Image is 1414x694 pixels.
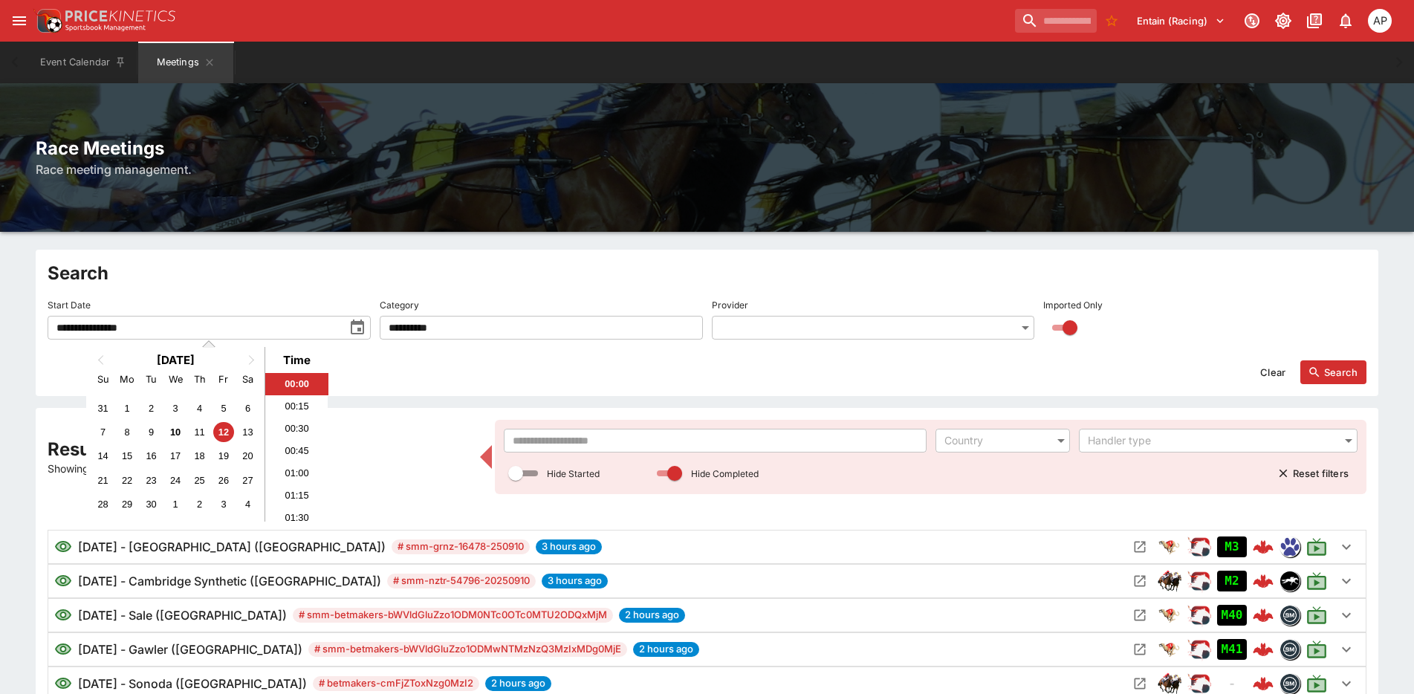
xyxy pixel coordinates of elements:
li: 01:30 [265,507,328,529]
div: greyhound_racing [1158,603,1181,627]
p: Hide Completed [691,467,759,480]
svg: Live [1306,673,1327,694]
div: ParallelRacing Handler [1187,569,1211,593]
h2: Race Meetings [36,137,1378,160]
p: Start Date [48,299,91,311]
div: Choose Monday, September 8th, 2025 [117,422,137,442]
div: Allan Pollitt [1368,9,1392,33]
div: greyhound_racing [1158,638,1181,661]
h6: [DATE] - Cambridge Synthetic ([GEOGRAPHIC_DATA]) [78,572,381,590]
img: greyhound_racing.png [1158,535,1181,559]
button: Toggle light/dark mode [1270,7,1297,34]
button: Allan Pollitt [1363,4,1396,37]
h2: Results [48,438,471,461]
h6: Race meeting management. [36,160,1378,178]
div: Time [269,353,324,367]
img: grnz.png [1280,537,1300,557]
div: Imported to Jetbet as OPEN [1217,571,1247,591]
button: Meetings [138,42,233,83]
button: Open Meeting [1128,638,1152,661]
div: Choose Sunday, September 7th, 2025 [93,422,113,442]
div: Choose Sunday, September 28th, 2025 [93,494,113,514]
span: # smm-betmakers-bWVldGluZzo1ODM0NTc0OTc0MTU2ODQxMjM [293,608,613,623]
div: Tuesday [141,369,161,389]
div: Month September, 2025 [91,396,259,516]
img: logo-cerberus--red.svg [1253,639,1274,660]
div: Imported to Jetbet as OPEN [1217,639,1247,660]
div: Choose Sunday, September 14th, 2025 [93,446,113,466]
div: betmakers [1280,605,1300,626]
div: Choose Sunday, September 21st, 2025 [93,470,113,490]
div: Choose Wednesday, September 17th, 2025 [165,446,185,466]
svg: Live [1306,639,1327,660]
h2: [DATE] [86,353,265,367]
div: Handler type [1088,433,1334,448]
span: # betmakers-cmFjZToxNzg0MzI2 [313,676,479,691]
li: 00:15 [265,395,328,418]
svg: Visible [54,606,72,624]
div: grnz [1280,536,1300,557]
button: Event Calendar [31,42,135,83]
div: Choose Monday, September 22nd, 2025 [117,470,137,490]
span: # smm-grnz-16478-250910 [392,539,530,554]
svg: Visible [54,572,72,590]
div: Choose Thursday, September 4th, 2025 [189,398,210,418]
h2: Search [48,262,1366,285]
li: 00:00 [265,373,328,395]
li: 01:00 [265,462,328,484]
div: Choose Tuesday, September 2nd, 2025 [141,398,161,418]
div: Choose Wednesday, September 24th, 2025 [165,470,185,490]
p: Provider [712,299,748,311]
img: nztr.png [1280,571,1300,591]
button: Previous Month [88,348,111,372]
button: Notifications [1332,7,1359,34]
img: racing.png [1187,569,1211,593]
p: Hide Started [547,467,600,480]
div: betmakers [1280,639,1300,660]
button: Reset filters [1269,461,1358,485]
div: Choose Saturday, September 13th, 2025 [238,422,258,442]
li: 00:45 [265,440,328,462]
img: racing.png [1187,638,1211,661]
div: Choose Monday, September 15th, 2025 [117,446,137,466]
button: Documentation [1301,7,1328,34]
img: betmakers.png [1280,674,1300,693]
div: Choose Friday, September 5th, 2025 [213,398,233,418]
h6: [DATE] - Gawler ([GEOGRAPHIC_DATA]) [78,641,302,658]
div: Choose Tuesday, September 30th, 2025 [141,494,161,514]
h6: [DATE] - [GEOGRAPHIC_DATA] ([GEOGRAPHIC_DATA]) [78,538,386,556]
li: 01:15 [265,484,328,507]
img: Sportsbook Management [65,25,146,31]
div: Imported to Jetbet as CLOSE [1217,536,1247,557]
button: open drawer [6,7,33,34]
div: Choose Tuesday, September 23rd, 2025 [141,470,161,490]
button: Select Tenant [1128,9,1234,33]
div: Choose Friday, October 3rd, 2025 [213,494,233,514]
div: Choose Tuesday, September 9th, 2025 [141,422,161,442]
div: Choose Saturday, September 27th, 2025 [238,470,258,490]
p: Showing 39 of 89 results [48,461,471,476]
button: Search [1300,360,1366,384]
img: PriceKinetics [65,10,175,22]
span: 2 hours ago [485,676,551,691]
svg: Live [1306,536,1327,557]
div: horse_racing [1158,569,1181,593]
svg: Visible [54,538,72,556]
div: Choose Tuesday, September 16th, 2025 [141,446,161,466]
img: logo-cerberus--red.svg [1253,571,1274,591]
div: ParallelRacing Handler [1187,603,1211,627]
img: betmakers.png [1280,640,1300,659]
div: Choose Thursday, September 18th, 2025 [189,446,210,466]
div: Choose Wednesday, October 1st, 2025 [165,494,185,514]
div: Choose Monday, September 29th, 2025 [117,494,137,514]
img: racing.png [1187,535,1211,559]
div: nztr [1280,571,1300,591]
div: Friday [213,369,233,389]
div: Thursday [189,369,210,389]
button: Open Meeting [1128,603,1152,627]
svg: Live [1306,605,1327,626]
img: logo-cerberus--red.svg [1253,605,1274,626]
div: Choose Date and Time [86,347,328,522]
div: Choose Sunday, August 31st, 2025 [93,398,113,418]
button: toggle date time picker [344,314,371,341]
